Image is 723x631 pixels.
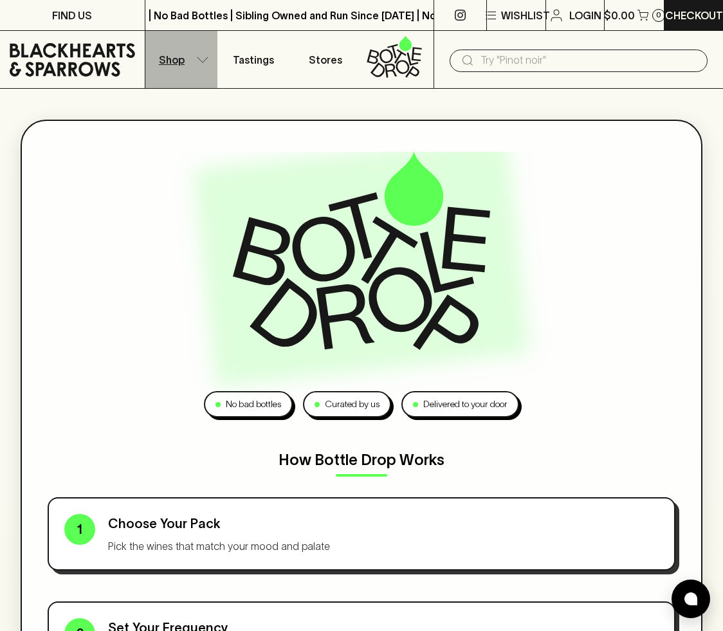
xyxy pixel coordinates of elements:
[64,514,95,545] div: 1
[217,31,289,88] a: Tastings
[233,152,490,350] img: Bottle Drop
[325,398,380,411] p: Curated by us
[52,8,92,23] p: FIND US
[226,398,281,411] p: No bad bottles
[501,8,550,23] p: Wishlist
[569,8,601,23] p: Login
[108,514,659,533] p: Choose Your Pack
[423,398,508,411] p: Delivered to your door
[604,8,635,23] p: $0.00
[656,12,661,19] p: 0
[289,31,361,88] a: Stores
[145,31,217,88] button: Shop
[159,52,185,68] p: Shop
[309,52,342,68] p: Stores
[233,52,274,68] p: Tastings
[42,448,681,471] p: How Bottle Drop Works
[480,50,697,71] input: Try "Pinot noir"
[108,538,659,554] p: Pick the wines that match your mood and palate
[665,8,723,23] p: Checkout
[684,592,697,605] img: bubble-icon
